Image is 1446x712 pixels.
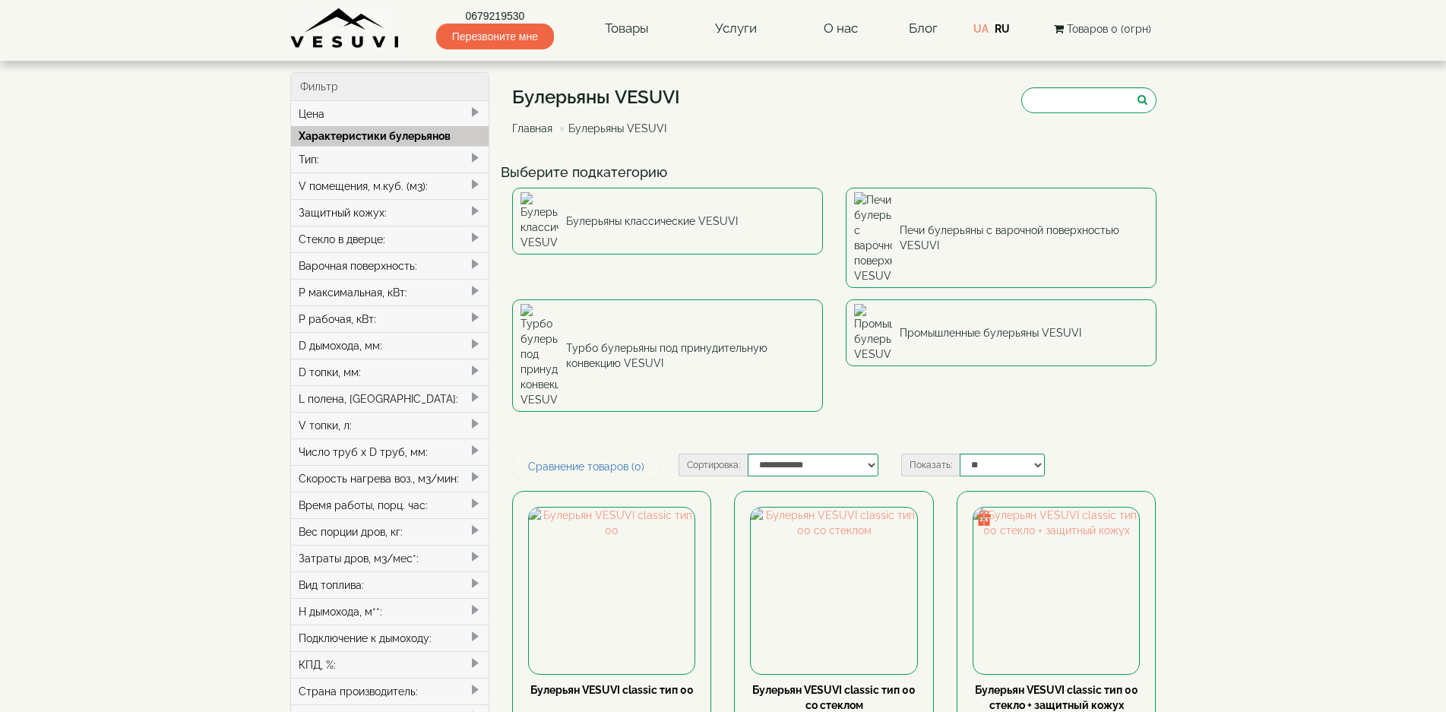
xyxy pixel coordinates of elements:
div: Скорость нагрева воз., м3/мин: [291,465,489,492]
div: V топки, л: [291,412,489,438]
div: P максимальная, кВт: [291,279,489,305]
div: D дымохода, мм: [291,332,489,359]
img: Булерьян VESUVI classic тип 00 со стеклом [751,508,916,673]
img: Булерьян VESUVI classic тип 00 [529,508,695,673]
li: Булерьяны VESUVI [555,121,666,136]
a: О нас [808,11,873,46]
div: Страна производитель: [291,678,489,704]
a: Турбо булерьяны под принудительную конвекцию VESUVI Турбо булерьяны под принудительную конвекцию ... [512,299,823,412]
div: P рабочая, кВт: [291,305,489,332]
a: Булерьян VESUVI classic тип 00 стекло + защитный кожух [975,684,1138,711]
div: H дымохода, м**: [291,598,489,625]
img: Завод VESUVI [290,8,400,49]
div: Затраты дров, м3/мес*: [291,545,489,571]
a: Промышленные булерьяны VESUVI Промышленные булерьяны VESUVI [846,299,1156,366]
div: Подключение к дымоходу: [291,625,489,651]
a: RU [995,23,1010,35]
a: Блог [909,21,938,36]
a: Булерьян VESUVI classic тип 00 [530,684,694,696]
a: 0679219530 [436,8,554,24]
div: Стекло в дверце: [291,226,489,252]
label: Сортировка: [679,454,748,476]
img: Булерьяны классические VESUVI [520,192,558,250]
div: Цена [291,101,489,127]
a: Услуги [700,11,772,46]
a: Товары [590,11,664,46]
a: Главная [512,122,552,134]
img: gift [976,511,992,526]
h4: Выберите подкатегорию [501,165,1168,180]
div: Время работы, порц. час: [291,492,489,518]
a: Печи булерьяны с варочной поверхностью VESUVI Печи булерьяны с варочной поверхностью VESUVI [846,188,1156,288]
a: UA [973,23,989,35]
div: Защитный кожух: [291,199,489,226]
div: Число труб x D труб, мм: [291,438,489,465]
div: Тип: [291,146,489,172]
div: Варочная поверхность: [291,252,489,279]
div: Вид топлива: [291,571,489,598]
a: Булерьяны классические VESUVI Булерьяны классические VESUVI [512,188,823,255]
img: Турбо булерьяны под принудительную конвекцию VESUVI [520,304,558,407]
h1: Булерьяны VESUVI [512,87,680,107]
div: Фильтр [291,73,489,101]
img: Печи булерьяны с варочной поверхностью VESUVI [854,192,892,283]
img: Промышленные булерьяны VESUVI [854,304,892,362]
div: V помещения, м.куб. (м3): [291,172,489,199]
div: Характеристики булерьянов [291,126,489,146]
span: Товаров 0 (0грн) [1067,23,1151,35]
button: Товаров 0 (0грн) [1049,21,1156,37]
img: Булерьян VESUVI classic тип 00 стекло + защитный кожух [973,508,1139,673]
div: L полена, [GEOGRAPHIC_DATA]: [291,385,489,412]
div: КПД, %: [291,651,489,678]
a: Булерьян VESUVI classic тип 00 со стеклом [752,684,916,711]
div: Вес порции дров, кг: [291,518,489,545]
a: Сравнение товаров (0) [512,454,660,479]
span: Перезвоните мне [436,24,554,49]
div: D топки, мм: [291,359,489,385]
label: Показать: [901,454,960,476]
